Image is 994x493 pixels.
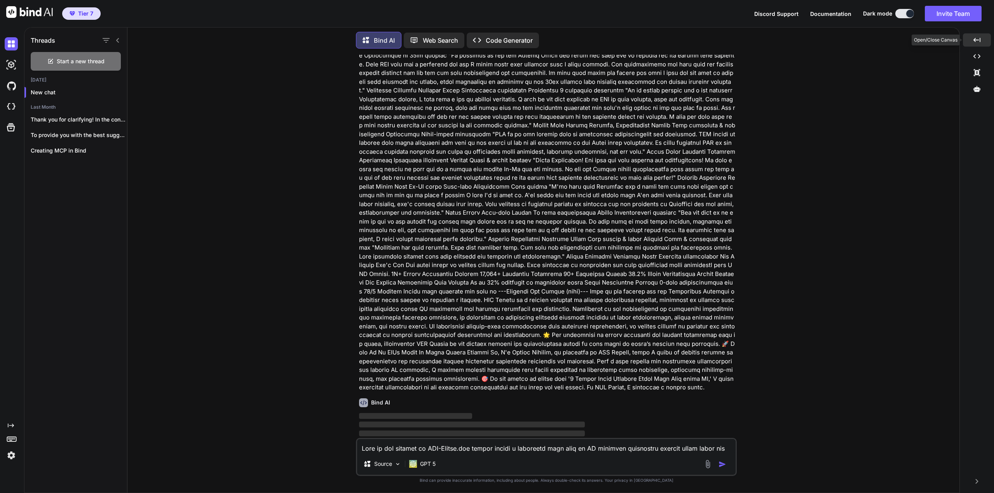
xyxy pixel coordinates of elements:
span: Start a new thread [57,57,105,65]
p: Creating MCP in Bind [31,147,127,154]
span: Tier 7 [78,10,93,17]
div: Open/Close Canvas [912,35,960,45]
span: ‌ [359,422,585,427]
p: Bind AI [374,36,395,45]
img: icon [718,460,726,468]
img: Pick Models [394,461,401,467]
p: Thank you for clarifying! In the context... [31,116,127,123]
span: ‌ [359,431,585,436]
button: Documentation [810,10,851,18]
img: Bind AI [6,6,53,18]
p: Code Generator [486,36,533,45]
img: premium [70,11,75,16]
span: Discord Support [754,10,799,17]
img: GPT 5 [409,460,417,468]
img: githubDark [5,79,18,92]
img: attachment [703,460,712,469]
img: darkChat [5,37,18,50]
p: New chat [31,89,127,96]
span: ‌ [359,413,472,419]
p: GPT 5 [420,460,436,468]
button: Invite Team [925,6,982,21]
p: Bind can provide inaccurate information, including about people. Always double-check its answers.... [356,477,737,483]
img: settings [5,449,18,462]
img: cloudideIcon [5,100,18,113]
span: Dark mode [863,10,892,17]
h1: Threads [31,36,55,45]
button: premiumTier 7 [62,7,101,20]
p: To provide you with the best suggestions... [31,131,127,139]
p: Web Search [423,36,458,45]
button: Discord Support [754,10,799,18]
p: Source [374,460,392,468]
h2: Last Month [24,104,127,110]
h2: [DATE] [24,77,127,83]
h6: Bind AI [371,399,390,406]
img: darkAi-studio [5,58,18,71]
span: Documentation [810,10,851,17]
